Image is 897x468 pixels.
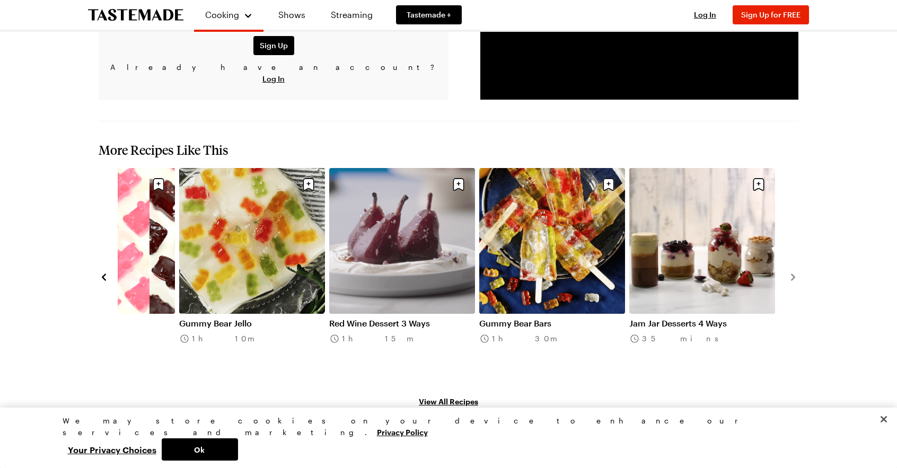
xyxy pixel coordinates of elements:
button: Save recipe [148,174,169,195]
button: Save recipe [599,174,619,195]
button: Cooking [205,4,253,25]
button: Sign Up [253,36,294,55]
a: More information about your privacy, opens in a new tab [377,427,428,437]
a: Gummy Bear Bars [479,318,625,329]
a: Red Wine Dessert 3 Ways [329,318,475,329]
p: Already have an account? [107,61,440,85]
div: Privacy [63,415,826,461]
div: We may store cookies on your device to enhance our services and marketing. [63,415,826,438]
span: Cooking [205,10,239,20]
div: 5 / 8 [179,168,329,385]
div: 6 / 8 [329,168,479,385]
button: Save recipe [749,174,769,195]
a: Tastemade + [396,5,462,24]
button: Save recipe [298,174,319,195]
span: Log In [694,10,716,19]
div: 7 / 8 [479,168,629,385]
span: Tastemade + [407,10,451,20]
button: navigate to next item [788,270,798,283]
a: Gummy Bear Jello [179,318,325,329]
a: View All Recipes [99,395,798,407]
button: navigate to previous item [99,270,109,283]
h2: More Recipes Like This [99,143,798,157]
button: Ok [162,438,238,461]
button: Your Privacy Choices [63,438,162,461]
a: To Tastemade Home Page [88,9,183,21]
span: Sign Up [260,40,288,51]
button: Sign Up for FREE [733,5,809,24]
button: Close [872,408,895,431]
button: Save recipe [448,174,469,195]
button: Log In [262,74,285,84]
a: Jam Jar Desserts 4 Ways [629,318,775,329]
span: Sign Up for FREE [741,10,801,19]
div: 8 / 8 [629,168,779,385]
button: Log In [684,10,726,20]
